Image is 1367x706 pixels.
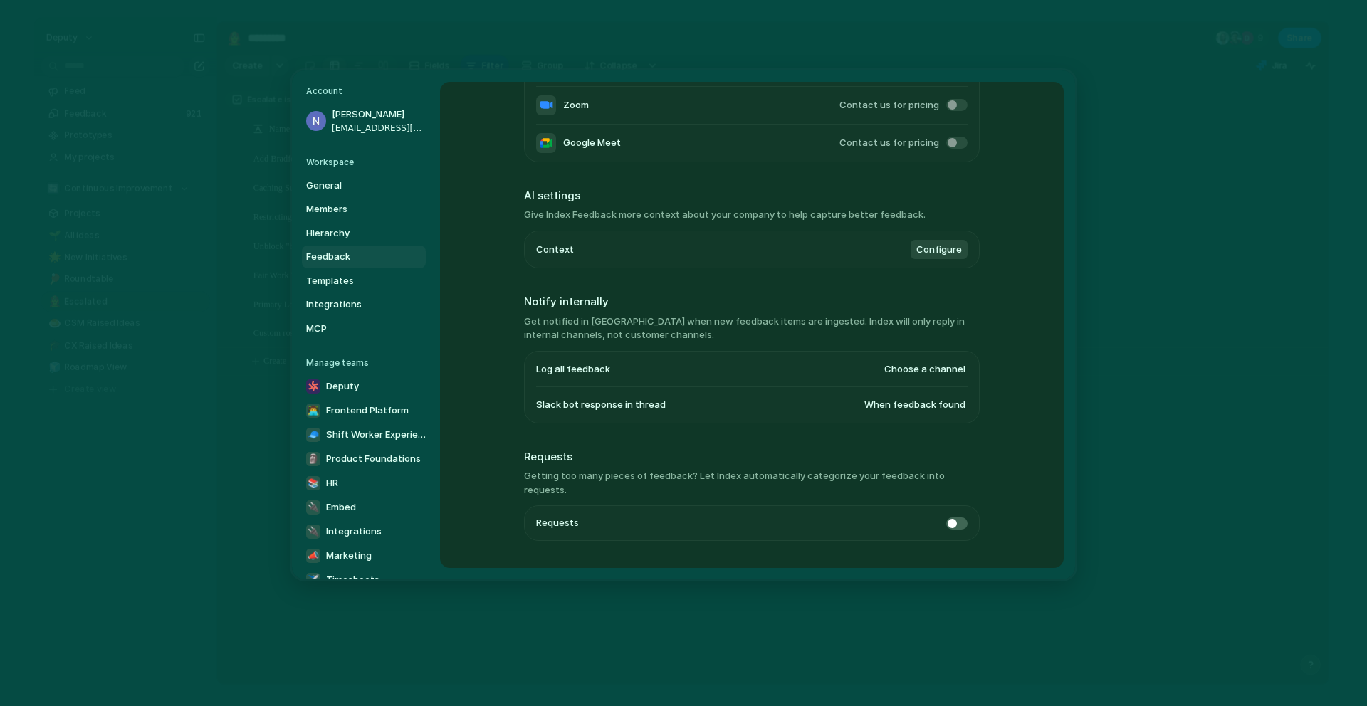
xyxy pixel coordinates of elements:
span: Members [306,202,397,216]
a: MCP [302,317,426,339]
a: Hierarchy [302,221,426,244]
span: When feedback found [864,398,965,412]
span: [EMAIL_ADDRESS][DOMAIN_NAME] [332,121,423,134]
h2: Requests [524,448,980,465]
h5: Account [306,85,426,98]
span: Contact us for pricing [839,136,939,150]
div: 🗿 [306,452,320,466]
a: 📣Marketing [302,544,433,567]
a: Feedback [302,246,426,268]
a: Deputy [302,375,433,398]
a: Templates [302,269,426,292]
span: Frontend Platform [326,404,409,418]
a: 👨‍💻Frontend Platform [302,399,433,422]
h3: Getting too many pieces of feedback? Let Index automatically categorize your feedback into requests. [524,469,980,497]
span: Templates [306,273,397,288]
div: ✈️ [306,573,320,587]
span: Requests [536,516,579,530]
span: Timesheets [326,573,379,587]
a: [PERSON_NAME][EMAIL_ADDRESS][DOMAIN_NAME] [302,103,426,139]
div: 🧢 [306,428,320,442]
span: Product Foundations [326,452,421,466]
span: Choose a channel [884,362,965,376]
a: 🧢Shift Worker Experience [302,423,433,446]
h5: Manage teams [306,357,426,369]
span: Hierarchy [306,226,397,240]
a: 📚HR [302,472,433,495]
span: Google Meet [563,136,621,150]
h5: Workspace [306,155,426,168]
span: General [306,178,397,192]
span: Feedback [306,250,397,264]
span: Integrations [306,297,397,312]
a: 🔌Embed [302,496,433,519]
span: Slack bot response in thread [536,398,666,412]
span: Contact us for pricing [839,98,939,112]
a: 🔌Integrations [302,520,433,543]
a: 🗿Product Foundations [302,448,433,470]
h2: AI settings [524,187,980,204]
span: Log all feedback [536,362,610,376]
a: Integrations [302,293,426,316]
span: Deputy [326,379,359,394]
h3: Give Index Feedback more context about your company to help capture better feedback. [524,208,980,222]
h2: Notify internally [524,294,980,310]
span: Shift Worker Experience [326,428,429,442]
span: Integrations [326,525,382,539]
span: HR [326,476,338,490]
span: Marketing [326,549,372,563]
div: 📣 [306,549,320,563]
span: MCP [306,321,397,335]
div: 📚 [306,476,320,490]
a: General [302,174,426,196]
span: Embed [326,500,356,515]
a: ✈️Timesheets [302,569,433,591]
button: When feedback found [862,396,968,414]
span: [PERSON_NAME] [332,107,423,122]
button: Configure [911,239,968,259]
span: Context [536,242,574,256]
a: Members [302,198,426,221]
div: 🔌 [306,500,320,515]
span: Configure [916,242,962,256]
button: Choose a channel [882,359,968,378]
div: 👨‍💻 [306,404,320,418]
span: Zoom [563,98,589,112]
div: 🔌 [306,525,320,539]
h3: Get notified in [GEOGRAPHIC_DATA] when new feedback items are ingested. Index will only reply in ... [524,314,980,342]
